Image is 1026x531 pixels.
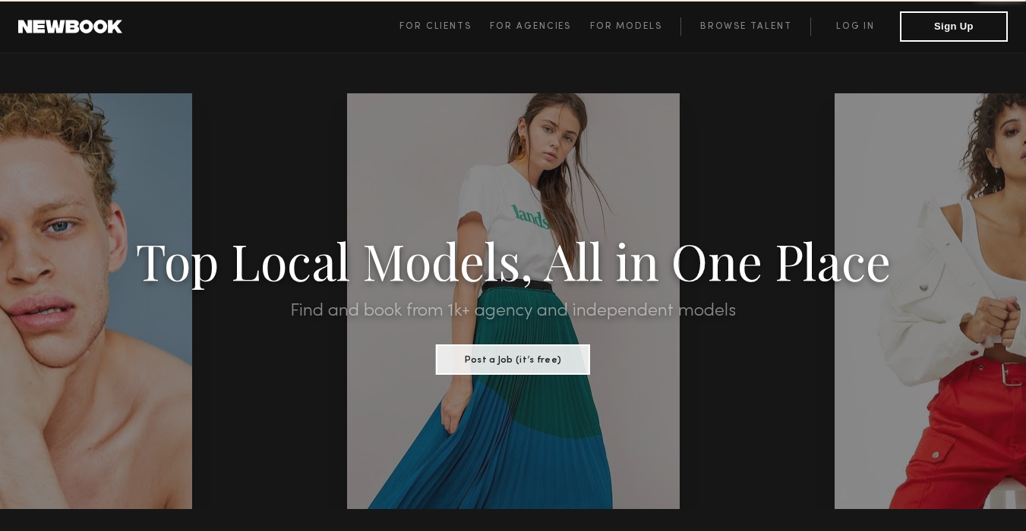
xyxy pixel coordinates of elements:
[399,17,490,36] a: For Clients
[590,22,662,31] span: For Models
[680,17,810,36] a: Browse Talent
[490,22,571,31] span: For Agencies
[77,237,949,284] h1: Top Local Models, All in One Place
[436,350,590,366] a: Post a Job (it’s free)
[490,17,589,36] a: For Agencies
[436,344,590,375] button: Post a Job (it’s free)
[810,17,900,36] a: Log in
[900,11,1008,42] button: Sign Up
[77,302,949,320] h2: Find and book from 1k+ agency and independent models
[399,22,472,31] span: For Clients
[590,17,681,36] a: For Models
